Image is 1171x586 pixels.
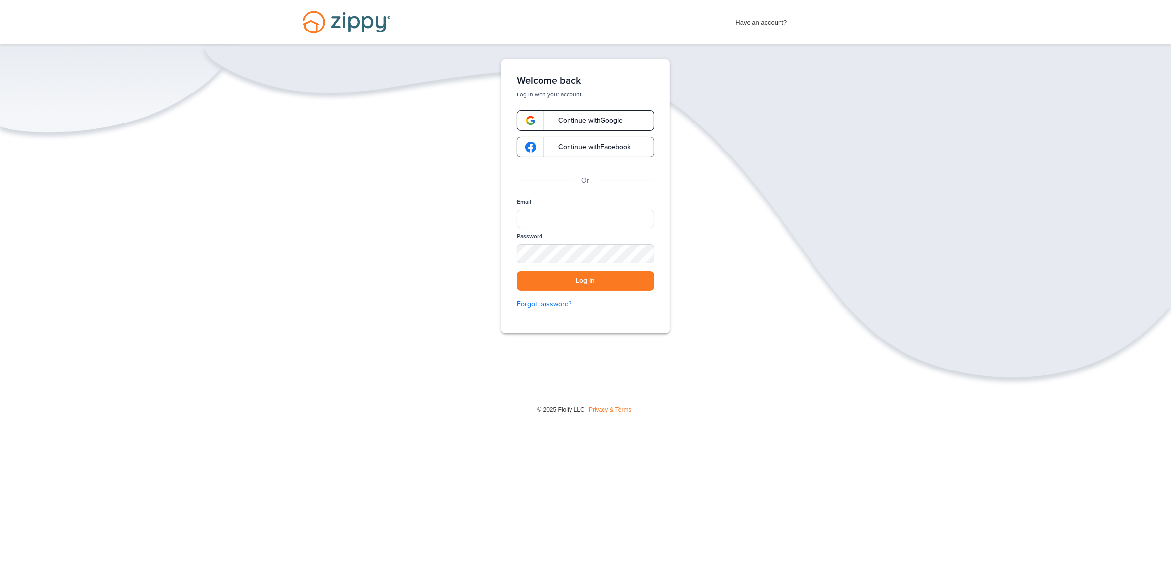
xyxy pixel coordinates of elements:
input: Password [517,244,654,263]
a: Forgot password? [517,299,654,309]
span: Continue with Google [548,117,623,124]
span: Continue with Facebook [548,144,631,151]
button: Log in [517,271,654,291]
img: google-logo [525,115,536,126]
span: © 2025 Floify LLC [537,406,584,413]
h1: Welcome back [517,75,654,87]
p: Log in with your account. [517,91,654,98]
span: Have an account? [736,12,787,28]
img: google-logo [525,142,536,153]
a: google-logoContinue withFacebook [517,137,654,157]
label: Password [517,232,542,241]
p: Or [582,175,590,186]
a: google-logoContinue withGoogle [517,110,654,131]
img: Back to Top [1143,563,1169,584]
input: Email [517,210,654,228]
a: Privacy & Terms [589,406,631,413]
label: Email [517,198,531,206]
